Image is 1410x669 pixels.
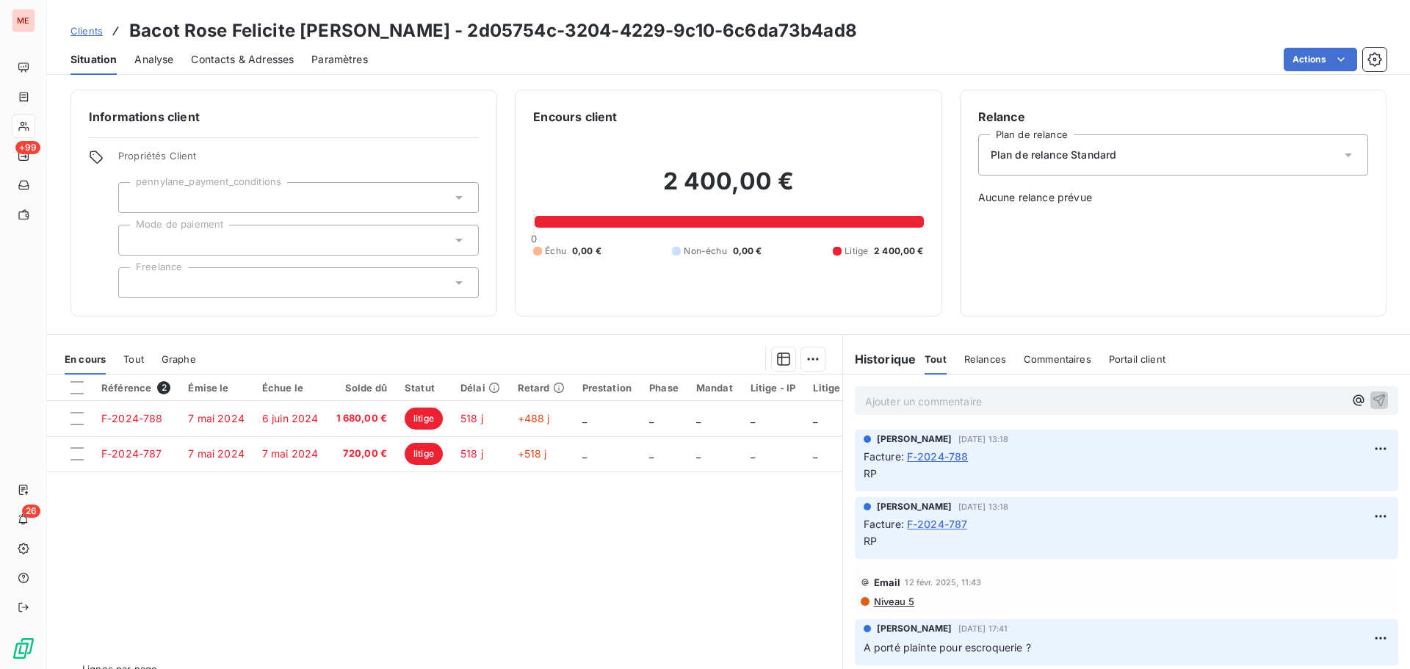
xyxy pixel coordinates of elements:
span: 0,00 € [733,245,762,258]
div: ME [12,9,35,32]
span: Plan de relance Standard [991,148,1117,162]
span: [DATE] 13:18 [958,435,1009,444]
span: [DATE] 13:18 [958,502,1009,511]
span: 0,00 € [572,245,601,258]
span: _ [696,412,701,424]
div: Référence [101,381,170,394]
span: Aucune relance prévue [978,190,1368,205]
span: _ [582,412,587,424]
span: _ [813,412,817,424]
span: _ [696,447,701,460]
span: Tout [925,353,947,365]
h6: Relance [978,108,1368,126]
span: Propriétés Client [118,150,479,170]
div: Délai [460,382,500,394]
button: Actions [1284,48,1357,71]
span: F-2024-787 [101,447,162,460]
span: litige [405,443,443,465]
input: Ajouter une valeur [131,234,142,247]
h6: Encours client [533,108,617,126]
span: Portail client [1109,353,1165,365]
div: Phase [649,382,679,394]
span: +488 j [518,412,550,424]
span: Non-échu [684,245,726,258]
div: Échue le [262,382,319,394]
div: Litige - Assignation [813,382,907,394]
div: Mandat [696,382,733,394]
input: Ajouter une valeur [131,276,142,289]
span: Paramètres [311,52,368,67]
span: En cours [65,353,106,365]
span: _ [649,447,654,460]
span: Contacts & Adresses [191,52,294,67]
span: F-2024-788 [101,412,163,424]
span: 720,00 € [336,446,388,461]
span: Commentaires [1024,353,1091,365]
span: 26 [22,505,40,518]
span: Facture : [864,516,904,532]
span: Échu [545,245,566,258]
span: _ [649,412,654,424]
span: [PERSON_NAME] [877,622,952,635]
span: +99 [15,141,40,154]
div: Litige - IP [751,382,796,394]
span: RP [864,535,877,547]
span: F-2024-788 [907,449,969,464]
span: 1 680,00 € [336,411,388,426]
span: +518 j [518,447,547,460]
h6: Historique [843,350,916,368]
span: [PERSON_NAME] [877,433,952,446]
span: Facture : [864,449,904,464]
div: Solde dû [336,382,388,394]
span: Niveau 5 [872,596,914,607]
span: _ [751,412,755,424]
div: Prestation [582,382,632,394]
span: 7 mai 2024 [188,447,245,460]
span: 12 févr. 2025, 11:43 [905,578,981,587]
span: 2 400,00 € [874,245,924,258]
span: 518 j [460,447,483,460]
span: Relances [964,353,1006,365]
span: _ [582,447,587,460]
span: Graphe [162,353,196,365]
span: Email [874,576,901,588]
span: 6 juin 2024 [262,412,319,424]
span: 7 mai 2024 [262,447,319,460]
span: Litige [845,245,868,258]
span: 0 [531,233,537,245]
span: 7 mai 2024 [188,412,245,424]
span: A porté plainte pour escroquerie ? [864,641,1031,654]
input: Ajouter une valeur [131,191,142,204]
div: Statut [405,382,443,394]
span: _ [751,447,755,460]
span: [DATE] 17:41 [958,624,1008,633]
h3: Bacot Rose Felicite [PERSON_NAME] - 2d05754c-3204-4229-9c10-6c6da73b4ad8 [129,18,857,44]
div: Émise le [188,382,245,394]
span: F-2024-787 [907,516,968,532]
span: Analyse [134,52,173,67]
span: 2 [157,381,170,394]
iframe: Intercom live chat [1360,619,1395,654]
span: _ [813,447,817,460]
span: RP [864,467,877,480]
span: Clients [70,25,103,37]
img: Logo LeanPay [12,637,35,660]
a: Clients [70,23,103,38]
span: 518 j [460,412,483,424]
h2: 2 400,00 € [533,167,923,211]
span: [PERSON_NAME] [877,500,952,513]
h6: Informations client [89,108,479,126]
span: Tout [123,353,144,365]
span: litige [405,408,443,430]
div: Retard [518,382,565,394]
span: Situation [70,52,117,67]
